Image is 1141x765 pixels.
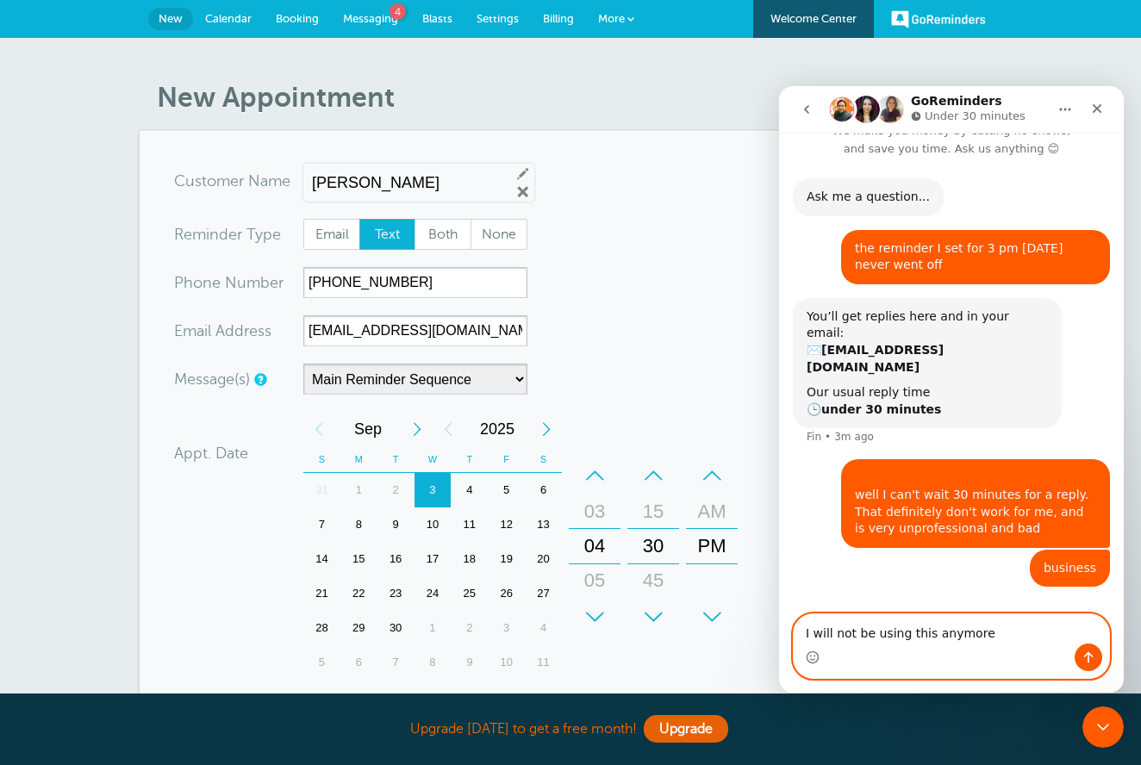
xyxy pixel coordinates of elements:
div: Sunday, September 14 [303,542,340,576]
div: Next Month [402,412,433,446]
div: 30 [633,529,674,563]
h1: New Appointment [157,81,1001,114]
span: ne Nu [203,275,246,290]
span: Booking [276,12,319,25]
div: Tuesday, September 9 [377,507,415,542]
label: Appt. Date [174,445,248,461]
span: Billing [543,12,574,25]
div: 21 [303,576,340,611]
div: Saturday, September 20 [525,542,562,576]
div: 7 [377,645,415,680]
div: 06 [574,598,615,632]
div: 3 [488,611,525,645]
div: mber [174,267,303,298]
span: 2025 [464,412,531,446]
div: 6 [340,645,377,680]
label: None [471,219,527,250]
div: Friday, September 19 [488,542,525,576]
a: Upgrade [644,715,728,743]
iframe: Intercom live chat [779,86,1124,693]
div: 45 [633,563,674,598]
div: Tuesday, September 23 [377,576,415,611]
span: Cus [174,173,202,189]
div: Tuesday, September 16 [377,542,415,576]
div: Saturday, October 11 [525,645,562,680]
div: Thursday, September 11 [451,507,488,542]
div: 4 [525,611,562,645]
div: Sunday, October 5 [303,645,340,680]
input: Optional [303,315,527,346]
th: W [415,446,452,473]
div: 4 [451,473,488,507]
div: Sunday, September 7 [303,507,340,542]
div: 27 [525,576,562,611]
span: Messaging [343,12,398,25]
div: 31 [303,473,340,507]
label: Email [303,219,360,250]
div: Saturday, September 13 [525,507,562,542]
div: Friday, September 26 [488,576,525,611]
span: Settings [477,12,519,25]
div: Monday, September 1 [340,473,377,507]
div: Previous Year [433,412,464,446]
div: 28 [303,611,340,645]
div: 5 [488,473,525,507]
div: Thursday, September 4 [451,473,488,507]
div: Tuesday, October 7 [377,645,415,680]
div: 10 [415,507,452,542]
div: Friday, September 12 [488,507,525,542]
label: Both [415,219,471,250]
div: Thursday, September 18 [451,542,488,576]
div: 26 [488,576,525,611]
div: 11 [525,645,562,680]
div: 6 [525,473,562,507]
label: Reminder Type [174,227,281,242]
div: Minutes [627,458,679,634]
div: 8 [340,507,377,542]
div: Sunday, September 21 [303,576,340,611]
div: 2 [451,611,488,645]
div: 11 [451,507,488,542]
div: ress [174,315,303,346]
div: Monday, October 6 [340,645,377,680]
div: Wednesday, October 1 [415,611,452,645]
th: M [340,446,377,473]
span: September [334,412,402,446]
a: Remove [515,184,531,200]
label: Text [359,219,416,250]
div: Wednesday, September 10 [415,507,452,542]
span: None [471,220,527,249]
div: 15 [340,542,377,576]
th: F [488,446,525,473]
div: 15 [633,494,674,529]
th: T [451,446,488,473]
div: Next Year [531,412,562,446]
span: tomer N [202,173,260,189]
div: PM [691,529,733,563]
div: 29 [340,611,377,645]
div: 13 [525,507,562,542]
div: 12 [488,507,525,542]
div: 25 [451,576,488,611]
span: Blasts [422,12,452,25]
div: Monday, September 29 [340,611,377,645]
span: 4 [390,3,406,20]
